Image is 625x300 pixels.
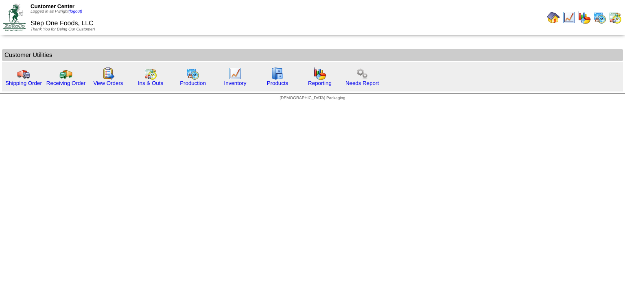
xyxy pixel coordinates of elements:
td: Customer Utilities [2,49,623,61]
img: cabinet.gif [271,67,284,80]
img: line_graph.gif [229,67,242,80]
span: [DEMOGRAPHIC_DATA] Packaging [280,96,345,100]
img: graph.gif [313,67,326,80]
img: home.gif [547,11,560,24]
a: Production [180,80,206,86]
a: Needs Report [345,80,379,86]
img: ZoRoCo_Logo(Green%26Foil)%20jpg.webp [3,4,26,31]
img: truck2.gif [59,67,72,80]
img: workorder.gif [102,67,115,80]
a: Inventory [224,80,247,86]
a: (logout) [68,9,82,14]
span: Thank You for Being Our Customer! [31,27,95,32]
a: Shipping Order [5,80,42,86]
img: calendarinout.gif [609,11,622,24]
img: line_graph.gif [562,11,575,24]
img: calendarprod.gif [593,11,606,24]
a: Reporting [308,80,332,86]
span: Logged in as Pwright [31,9,82,14]
img: calendarinout.gif [144,67,157,80]
a: Ins & Outs [138,80,163,86]
a: Products [267,80,288,86]
img: workflow.png [356,67,369,80]
span: Step One Foods, LLC [31,20,94,27]
img: truck.gif [17,67,30,80]
img: graph.gif [578,11,591,24]
a: View Orders [93,80,123,86]
img: calendarprod.gif [186,67,199,80]
span: Customer Center [31,3,74,9]
a: Receiving Order [46,80,85,86]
